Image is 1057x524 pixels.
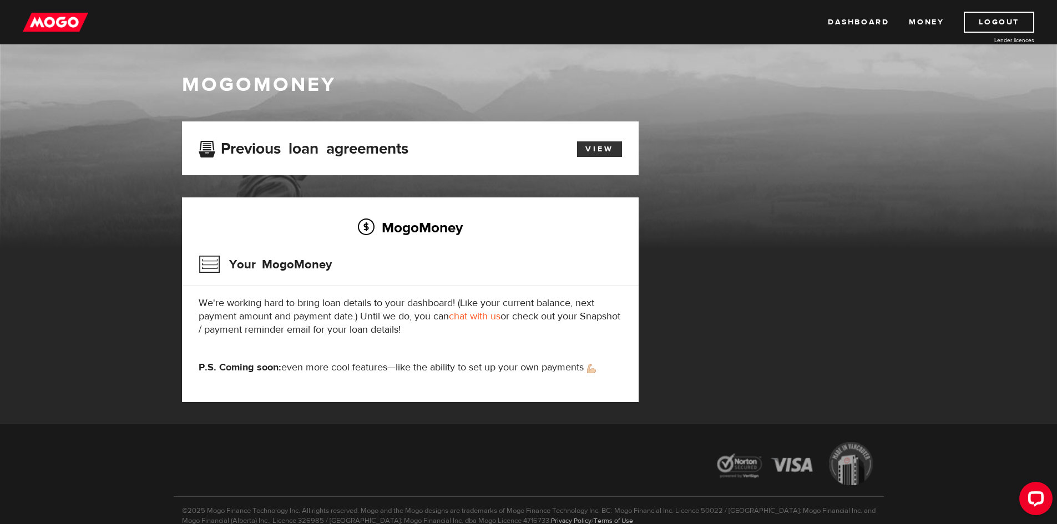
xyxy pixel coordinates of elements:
a: Dashboard [828,12,889,33]
iframe: LiveChat chat widget [1010,477,1057,524]
img: strong arm emoji [587,364,596,373]
a: Logout [964,12,1034,33]
p: We're working hard to bring loan details to your dashboard! (Like your current balance, next paym... [199,297,622,337]
strong: P.S. Coming soon: [199,361,281,374]
h2: MogoMoney [199,216,622,239]
img: legal-icons-92a2ffecb4d32d839781d1b4e4802d7b.png [706,434,884,496]
a: View [577,141,622,157]
a: Money [909,12,944,33]
img: mogo_logo-11ee424be714fa7cbb0f0f49df9e16ec.png [23,12,88,33]
h1: MogoMoney [182,73,876,96]
h3: Your MogoMoney [199,250,332,279]
h3: Previous loan agreements [199,140,408,154]
p: even more cool features—like the ability to set up your own payments [199,361,622,374]
a: Lender licences [951,36,1034,44]
a: chat with us [449,310,500,323]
